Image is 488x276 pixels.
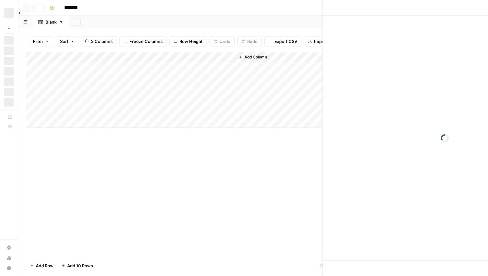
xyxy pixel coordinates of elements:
a: Usage [4,253,14,263]
a: Settings [4,242,14,253]
a: Blank [33,15,69,28]
span: Undo [219,38,230,45]
span: Sort [60,38,68,45]
span: Add 10 Rows [67,262,93,269]
button: Add Column [236,53,269,61]
div: Blank [46,19,56,25]
button: Freeze Columns [119,36,167,46]
button: Redo [237,36,262,46]
button: Row Height [169,36,207,46]
button: 2 Columns [81,36,117,46]
button: Add Row [26,261,57,271]
span: Filter [33,38,43,45]
button: Filter [29,36,53,46]
button: Undo [209,36,235,46]
span: 2 Columns [91,38,113,45]
button: Sort [56,36,78,46]
button: Help + Support [4,263,14,273]
span: Row Height [179,38,203,45]
span: Freeze Columns [129,38,163,45]
button: Add 10 Rows [57,261,97,271]
span: Add Row [36,262,54,269]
